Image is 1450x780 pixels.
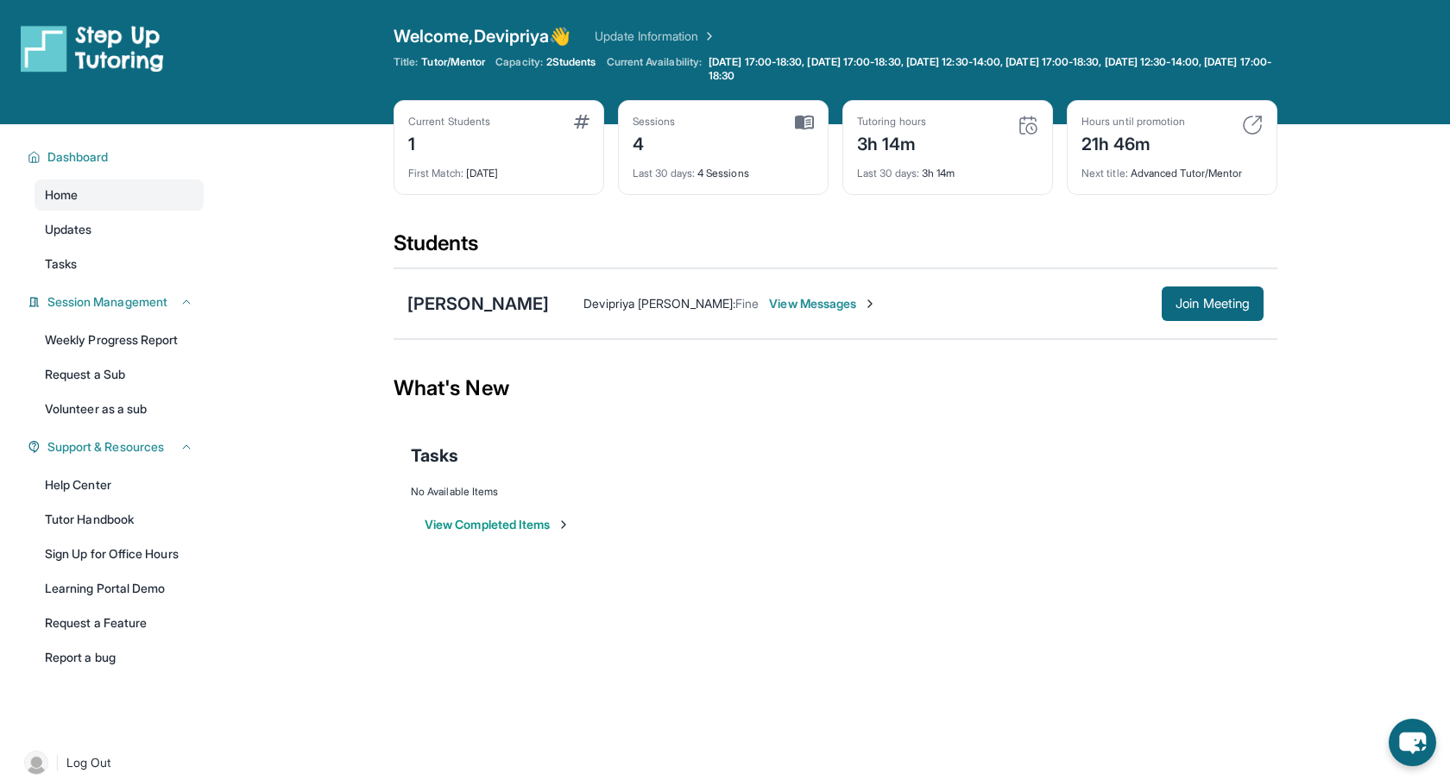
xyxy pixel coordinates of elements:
[1018,115,1038,135] img: card
[35,504,204,535] a: Tutor Handbook
[394,24,571,48] span: Welcome, Devipriya 👋
[411,443,458,468] span: Tasks
[35,248,204,280] a: Tasks
[41,438,193,456] button: Support & Resources
[863,297,877,311] img: Chevron-Right
[35,642,204,673] a: Report a bug
[24,751,48,775] img: user-img
[633,115,676,129] div: Sessions
[41,293,193,311] button: Session Management
[595,28,716,45] a: Update Information
[35,469,204,500] a: Help Center
[35,359,204,390] a: Request a Sub
[1176,299,1250,309] span: Join Meeting
[45,255,77,273] span: Tasks
[1081,129,1185,156] div: 21h 46m
[35,324,204,355] a: Weekly Progress Report
[408,129,490,156] div: 1
[55,752,60,773] span: |
[857,167,919,179] span: Last 30 days :
[857,115,926,129] div: Tutoring hours
[35,179,204,211] a: Home
[633,129,676,156] div: 4
[35,393,204,425] a: Volunteer as a sub
[633,167,695,179] span: Last 30 days :
[45,186,78,204] span: Home
[66,754,111,771] span: Log Out
[1242,115,1263,135] img: card
[1081,115,1185,129] div: Hours until promotion
[411,485,1260,499] div: No Available Items
[633,156,814,180] div: 4 Sessions
[1081,156,1263,180] div: Advanced Tutor/Mentor
[705,55,1277,83] a: [DATE] 17:00-18:30, [DATE] 17:00-18:30, [DATE] 12:30-14:00, [DATE] 17:00-18:30, [DATE] 12:30-14:0...
[857,129,926,156] div: 3h 14m
[574,115,589,129] img: card
[546,55,596,69] span: 2 Students
[795,115,814,130] img: card
[394,55,418,69] span: Title:
[41,148,193,166] button: Dashboard
[769,295,877,312] span: View Messages
[1081,167,1128,179] span: Next title :
[408,167,463,179] span: First Match :
[35,607,204,638] a: Request a Feature
[394,350,1277,426] div: What's New
[607,55,702,83] span: Current Availability:
[394,230,1277,267] div: Students
[583,296,735,311] span: Devipriya [PERSON_NAME] :
[699,28,716,45] img: Chevron Right
[45,221,92,238] span: Updates
[35,538,204,569] a: Sign Up for Office Hours
[408,156,589,180] div: [DATE]
[1162,286,1264,321] button: Join Meeting
[47,438,164,456] span: Support & Resources
[1389,719,1436,766] button: chat-button
[735,296,759,311] span: Fine
[47,293,167,311] span: Session Management
[421,55,485,69] span: Tutor/Mentor
[47,148,109,166] span: Dashboard
[35,573,204,604] a: Learning Portal Demo
[408,115,490,129] div: Current Students
[709,55,1274,83] span: [DATE] 17:00-18:30, [DATE] 17:00-18:30, [DATE] 12:30-14:00, [DATE] 17:00-18:30, [DATE] 12:30-14:0...
[407,292,549,316] div: [PERSON_NAME]
[857,156,1038,180] div: 3h 14m
[495,55,543,69] span: Capacity:
[425,516,571,533] button: View Completed Items
[35,214,204,245] a: Updates
[21,24,164,72] img: logo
